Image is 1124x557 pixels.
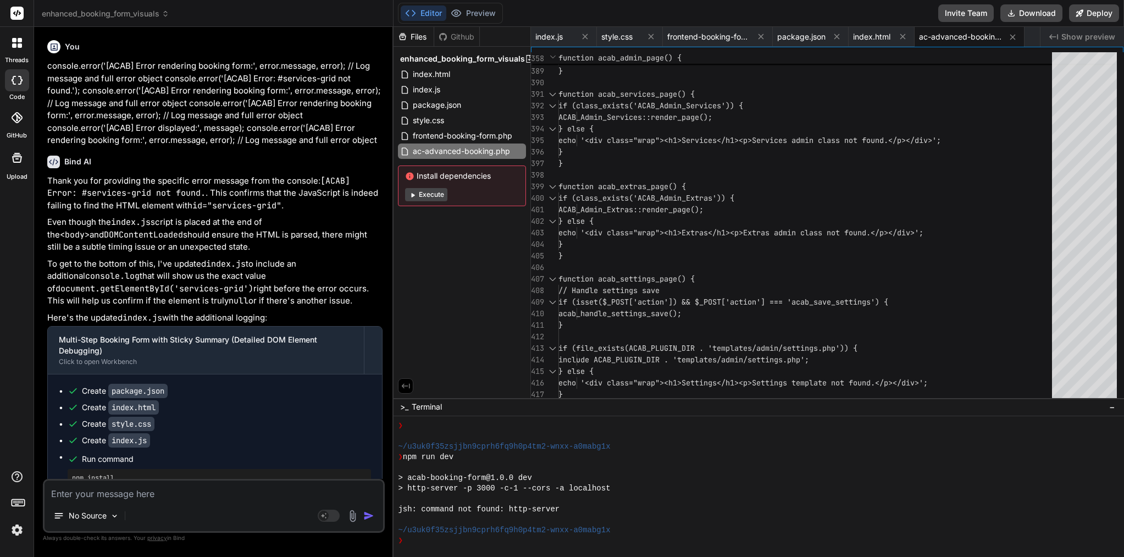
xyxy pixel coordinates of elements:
[47,216,383,253] p: Even though the script is placed at the end of the and should ensure the HTML is parsed, there mi...
[1107,398,1117,416] button: −
[65,41,80,52] h6: You
[545,192,560,204] div: Click to collapse the range.
[531,77,544,89] div: 390
[531,343,544,354] div: 413
[108,400,159,415] code: index.html
[1109,401,1115,412] span: −
[558,378,743,388] span: echo '<div class="wrap"><h1>Settings</h1><
[47,175,383,212] p: Thank you for providing the specific error message from the console: . This confirms that the Jav...
[446,5,500,21] button: Preview
[7,172,27,181] label: Upload
[558,112,712,122] span: ACAB_Admin_Services::render_page();
[398,421,402,431] span: ❯
[47,312,383,324] p: Here's the updated with the additional logging:
[398,525,610,536] span: ~/u3uk0f35zsjjbn9cprh6fq9h0p4tm2-wnxx-a0mabg1x
[761,343,857,353] span: dmin/settings.php')) {
[853,31,890,42] span: index.html
[85,271,140,282] code: console.log
[60,229,90,240] code: <body>
[394,31,434,42] div: Files
[72,473,367,482] pre: npm install
[64,156,91,167] h6: Bind AI
[531,158,544,169] div: 397
[531,331,544,343] div: 412
[558,355,743,365] span: include ACAB_PLUGIN_DIR . 'templates/admin
[531,285,544,296] div: 408
[346,510,359,522] img: attachment
[43,533,385,543] p: Always double-check its answers. Your in Bind
[558,205,704,214] span: ACAB_Admin_Extras::render_page();
[5,56,29,65] label: threads
[777,31,826,42] span: package.json
[69,510,107,521] p: No Source
[558,124,594,134] span: } else {
[558,389,563,399] span: }
[56,283,253,294] code: document.getElementById('services-grid')
[558,66,563,76] span: }
[531,377,544,389] div: 416
[412,145,511,158] span: ac-advanced-booking.php
[401,5,446,21] button: Editor
[558,285,660,295] span: // Handle settings save
[8,521,26,539] img: settings
[531,262,544,273] div: 406
[558,216,594,226] span: } else {
[398,442,610,452] span: ~/u3uk0f35zsjjbn9cprh6fq9h0p4tm2-wnxx-a0mabg1x
[82,402,159,413] div: Create
[398,504,560,515] span: jsh: command not found: http-server
[531,273,544,285] div: 407
[82,385,168,396] div: Create
[111,217,151,228] code: index.js
[531,250,544,262] div: 405
[229,295,248,306] code: null
[531,181,544,192] div: 399
[545,366,560,377] div: Click to collapse the range.
[42,8,169,19] span: enhanced_booking_form_visuals
[558,147,563,157] span: }
[412,401,442,412] span: Terminal
[531,308,544,319] div: 410
[531,204,544,216] div: 401
[531,146,544,158] div: 396
[82,418,154,429] div: Create
[531,100,544,112] div: 392
[1069,4,1119,22] button: Deploy
[405,170,519,181] span: Install dependencies
[398,452,402,462] span: ❯
[545,89,560,100] div: Click to collapse the range.
[400,53,525,64] span: enhanced_booking_form_visuals
[761,297,888,307] span: ] === 'acab_save_settings') {
[412,68,451,81] span: index.html
[123,312,162,323] code: index.js
[405,188,447,201] button: Execute
[601,31,633,42] span: style.css
[1000,4,1062,22] button: Download
[48,327,364,374] button: Multi-Step Booking Form with Sticky Summary (Detailed DOM Element Debugging)Click to open Workbench
[531,192,544,204] div: 400
[743,355,809,365] span: /settings.php';
[558,251,563,261] span: }
[545,343,560,354] div: Click to collapse the range.
[531,216,544,227] div: 402
[412,83,441,96] span: index.js
[108,384,168,398] code: package.json
[82,454,371,465] span: Run command
[558,308,682,318] span: acab_handle_settings_save();
[82,435,150,446] div: Create
[108,417,154,431] code: style.css
[192,200,281,211] code: id="services-grid"
[531,296,544,308] div: 409
[412,129,513,142] span: frontend-booking-form.php
[531,112,544,123] div: 393
[667,31,750,42] span: frontend-booking-form.php
[147,534,167,541] span: privacy
[7,131,27,140] label: GitHub
[743,378,928,388] span: p>Settings template not found.</p></div>';
[531,389,544,400] div: 417
[59,334,353,356] div: Multi-Step Booking Form with Sticky Summary (Detailed DOM Element Debugging)
[531,89,544,100] div: 391
[938,4,994,22] button: Invite Team
[531,354,544,366] div: 414
[531,169,544,181] div: 398
[545,181,560,192] div: Click to collapse the range.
